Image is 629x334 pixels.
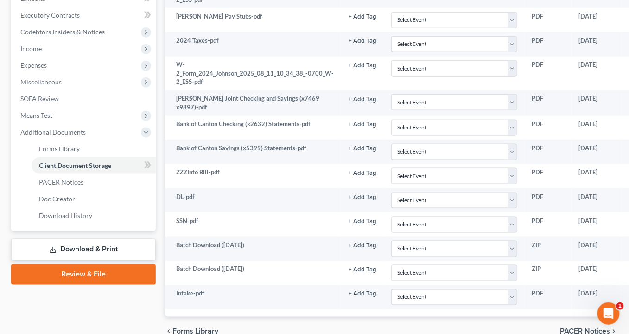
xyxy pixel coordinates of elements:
[39,195,75,203] span: Doc Creator
[32,207,156,224] a: Download History
[525,261,572,285] td: ZIP
[525,237,572,261] td: ZIP
[32,141,156,157] a: Forms Library
[572,140,622,164] td: [DATE]
[349,193,376,201] a: + Add Tag
[20,111,52,119] span: Means Test
[165,116,341,140] td: Bank of Canton Checking (x2632) Statements-pdf
[165,32,341,56] td: 2024 Taxes-pdf
[572,32,622,56] td: [DATE]
[525,8,572,32] td: PDF
[572,164,622,188] td: [DATE]
[525,116,572,140] td: PDF
[572,8,622,32] td: [DATE]
[20,78,62,86] span: Miscellaneous
[349,36,376,45] a: + Add Tag
[349,289,376,298] a: + Add Tag
[349,120,376,128] a: + Add Tag
[349,122,376,128] button: + Add Tag
[165,8,341,32] td: [PERSON_NAME] Pay Stubs-pdf
[525,188,572,212] td: PDF
[349,60,376,69] a: + Add Tag
[39,212,92,219] span: Download History
[572,212,622,237] td: [DATE]
[349,291,376,297] button: + Add Tag
[39,161,111,169] span: Client Document Storage
[525,32,572,56] td: PDF
[349,267,376,273] button: + Add Tag
[572,237,622,261] td: [DATE]
[616,302,624,310] span: 1
[165,90,341,116] td: [PERSON_NAME] Joint Checking and Savings (x7469 x9897)-pdf
[165,140,341,164] td: Bank of Canton Savings (x5399) Statements-pdf
[32,157,156,174] a: Client Document Storage
[165,261,341,285] td: Batch Download ([DATE])
[39,178,83,186] span: PACER Notices
[32,191,156,207] a: Doc Creator
[572,57,622,90] td: [DATE]
[349,94,376,103] a: + Add Tag
[349,243,376,249] button: + Add Tag
[32,174,156,191] a: PACER Notices
[20,128,86,136] span: Additional Documents
[13,7,156,24] a: Executory Contracts
[349,12,376,21] a: + Add Tag
[11,239,156,261] a: Download & Print
[39,145,80,153] span: Forms Library
[572,188,622,212] td: [DATE]
[572,261,622,285] td: [DATE]
[349,146,376,152] button: + Add Tag
[349,265,376,274] a: + Add Tag
[525,90,572,116] td: PDF
[20,95,59,103] span: SOFA Review
[165,57,341,90] td: W-2_Form_2024_Johnson_2025_08_11_10_34_38_-0700_W-2_ESS-pdf
[572,116,622,140] td: [DATE]
[349,144,376,153] a: + Add Tag
[165,188,341,212] td: DL-pdf
[525,164,572,188] td: PDF
[349,38,376,44] button: + Add Tag
[349,217,376,225] a: + Add Tag
[349,168,376,177] a: + Add Tag
[349,170,376,176] button: + Add Tag
[349,241,376,250] a: + Add Tag
[349,218,376,225] button: + Add Tag
[349,14,376,20] button: + Add Tag
[20,61,47,69] span: Expenses
[525,285,572,309] td: PDF
[20,45,42,52] span: Income
[165,285,341,309] td: Intake-pdf
[13,90,156,107] a: SOFA Review
[20,28,105,36] span: Codebtors Insiders & Notices
[572,90,622,116] td: [DATE]
[20,11,80,19] span: Executory Contracts
[597,302,620,325] iframe: Intercom live chat
[165,164,341,188] td: ZZZInfo Bill-pdf
[11,264,156,285] a: Review & File
[165,212,341,237] td: SSN-pdf
[572,285,622,309] td: [DATE]
[349,194,376,200] button: + Add Tag
[525,57,572,90] td: PDF
[525,212,572,237] td: PDF
[349,63,376,69] button: + Add Tag
[165,237,341,261] td: Batch Download ([DATE])
[525,140,572,164] td: PDF
[349,96,376,103] button: + Add Tag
